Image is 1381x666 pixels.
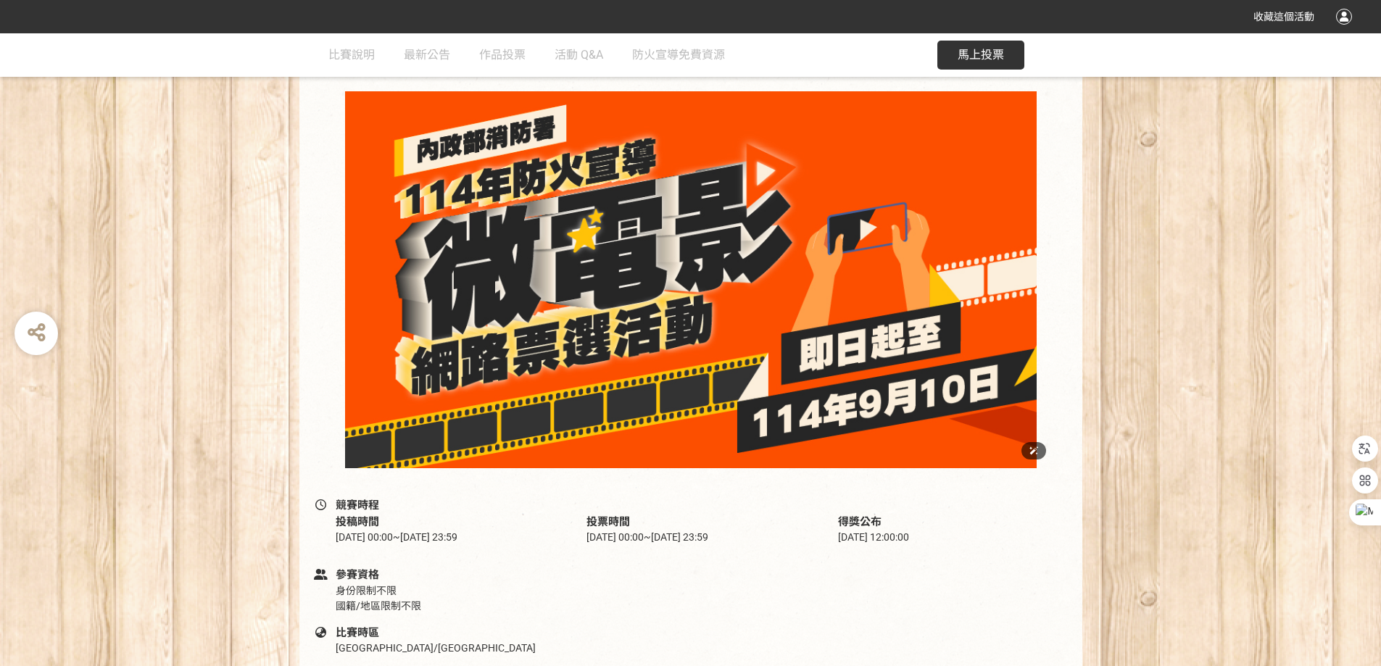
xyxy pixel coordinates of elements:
[555,48,603,62] span: 活動 Q&A
[328,91,1053,468] img: 114年防火宣導微電影競賽
[479,33,526,77] a: 作品投票
[838,515,882,528] span: 得獎公布
[328,33,375,77] a: 比賽說明
[400,531,457,543] span: [DATE] 23:59
[479,48,526,62] span: 作品投票
[937,41,1024,70] button: 馬上投票
[336,531,393,543] span: [DATE] 00:00
[336,642,536,654] span: [GEOGRAPHIC_DATA]/[GEOGRAPHIC_DATA]
[632,48,725,62] span: 防火宣導免費資源
[555,33,603,77] a: 活動 Q&A
[586,531,644,543] span: [DATE] 00:00
[632,33,725,77] a: 防火宣導免費資源
[376,585,397,596] span: 不限
[336,499,379,512] span: 競賽時程
[838,531,909,543] span: [DATE] 12:00:00
[401,600,421,612] span: 不限
[336,585,376,596] span: 身份限制
[1253,11,1314,22] span: 收藏這個活動
[328,48,375,62] span: 比賽說明
[336,600,401,612] span: 國籍/地區限制
[644,531,651,543] span: ~
[651,531,708,543] span: [DATE] 23:59
[958,48,1004,62] span: 馬上投票
[393,531,400,543] span: ~
[404,48,450,62] span: 最新公告
[336,626,379,639] span: 比賽時區
[336,568,379,581] span: 參賽資格
[404,33,450,77] a: 最新公告
[586,515,630,528] span: 投票時間
[336,515,379,528] span: 投稿時間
